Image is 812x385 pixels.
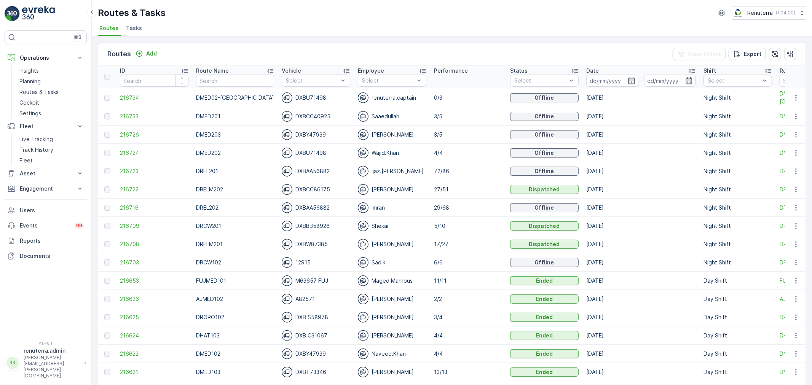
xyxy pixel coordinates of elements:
[98,7,166,19] p: Routes & Tasks
[19,146,53,154] p: Track History
[104,150,110,156] div: Toggle Row Selected
[104,95,110,101] div: Toggle Row Selected
[358,184,426,195] div: [PERSON_NAME]
[192,345,278,363] td: DMED102
[430,126,506,144] td: 3/5
[510,67,528,75] p: Status
[196,67,229,75] p: Route Name
[535,167,554,175] p: Offline
[120,240,188,248] span: 216708
[104,168,110,174] div: Toggle Row Selected
[192,253,278,272] td: DRCW102
[104,278,110,284] div: Toggle Row Selected
[535,94,554,102] p: Offline
[99,24,118,32] span: Routes
[16,108,87,119] a: Settings
[192,272,278,290] td: FUJMED101
[104,314,110,320] div: Toggle Row Selected
[104,205,110,211] div: Toggle Row Selected
[282,330,292,341] img: svg%3e
[120,204,188,212] a: 216716
[510,185,579,194] button: Dispatched
[104,296,110,302] div: Toggle Row Selected
[146,50,157,57] p: Add
[282,275,292,286] img: svg%3e
[358,221,369,231] img: svg%3e
[434,67,468,75] p: Performance
[282,92,350,103] div: DXBU71498
[104,186,110,192] div: Toggle Row Selected
[582,290,700,308] td: [DATE]
[120,332,188,339] a: 216624
[358,312,369,323] img: svg%3e
[700,180,776,199] td: Night Shift
[192,235,278,253] td: DRELM201
[120,313,188,321] span: 216625
[358,111,369,122] img: svg%3e
[286,77,338,84] p: Select
[700,345,776,363] td: Day Shift
[582,272,700,290] td: [DATE]
[104,369,110,375] div: Toggle Row Selected
[120,295,188,303] a: 216626
[510,221,579,231] button: Dispatched
[282,257,350,268] div: 12915
[582,235,700,253] td: [DATE]
[744,50,761,58] p: Export
[20,252,84,260] p: Documents
[19,110,41,117] p: Settings
[510,112,579,121] button: Offline
[700,162,776,180] td: Night Shift
[358,239,369,250] img: svg%3e
[430,199,506,217] td: 29/68
[732,6,806,20] button: Renuterra(+04:00)
[20,207,84,214] p: Users
[282,348,292,359] img: svg%3e
[282,166,292,177] img: svg%3e
[430,363,506,381] td: 13/13
[582,162,700,180] td: [DATE]
[700,107,776,126] td: Night Shift
[5,233,87,248] a: Reports
[582,363,700,381] td: [DATE]
[358,367,369,377] img: svg%3e
[107,49,131,59] p: Routes
[120,259,188,266] a: 216703
[582,345,700,363] td: [DATE]
[282,184,350,195] div: DXBCC86175
[708,77,760,84] p: Select
[16,65,87,76] a: Insights
[535,259,554,266] p: Offline
[510,130,579,139] button: Offline
[282,257,292,268] img: svg%3e
[20,123,72,130] p: Fleet
[282,111,292,122] img: svg%3e
[19,135,53,143] p: Live Tracking
[358,148,426,158] div: Wajid.Khan
[582,217,700,235] td: [DATE]
[16,155,87,166] a: Fleet
[358,257,426,268] div: Sadik
[120,368,188,376] a: 216621
[358,275,426,286] div: Maged Mahrous
[358,202,426,213] div: Imran
[5,341,87,345] span: v 1.48.1
[700,217,776,235] td: Night Shift
[729,48,766,60] button: Export
[358,312,426,323] div: [PERSON_NAME]
[358,92,369,103] img: svg%3e
[510,93,579,102] button: Offline
[192,308,278,326] td: DRORO102
[24,355,81,379] p: [PERSON_NAME][EMAIL_ADDRESS][PERSON_NAME][DOMAIN_NAME]
[358,257,369,268] img: svg%3e
[282,312,292,323] img: svg%3e
[104,241,110,247] div: Toggle Row Selected
[19,67,39,75] p: Insights
[362,77,415,84] p: Select
[358,294,426,304] div: [PERSON_NAME]
[430,180,506,199] td: 27/51
[358,67,384,75] p: Employee
[535,113,554,120] p: Offline
[282,166,350,177] div: DXBAA56882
